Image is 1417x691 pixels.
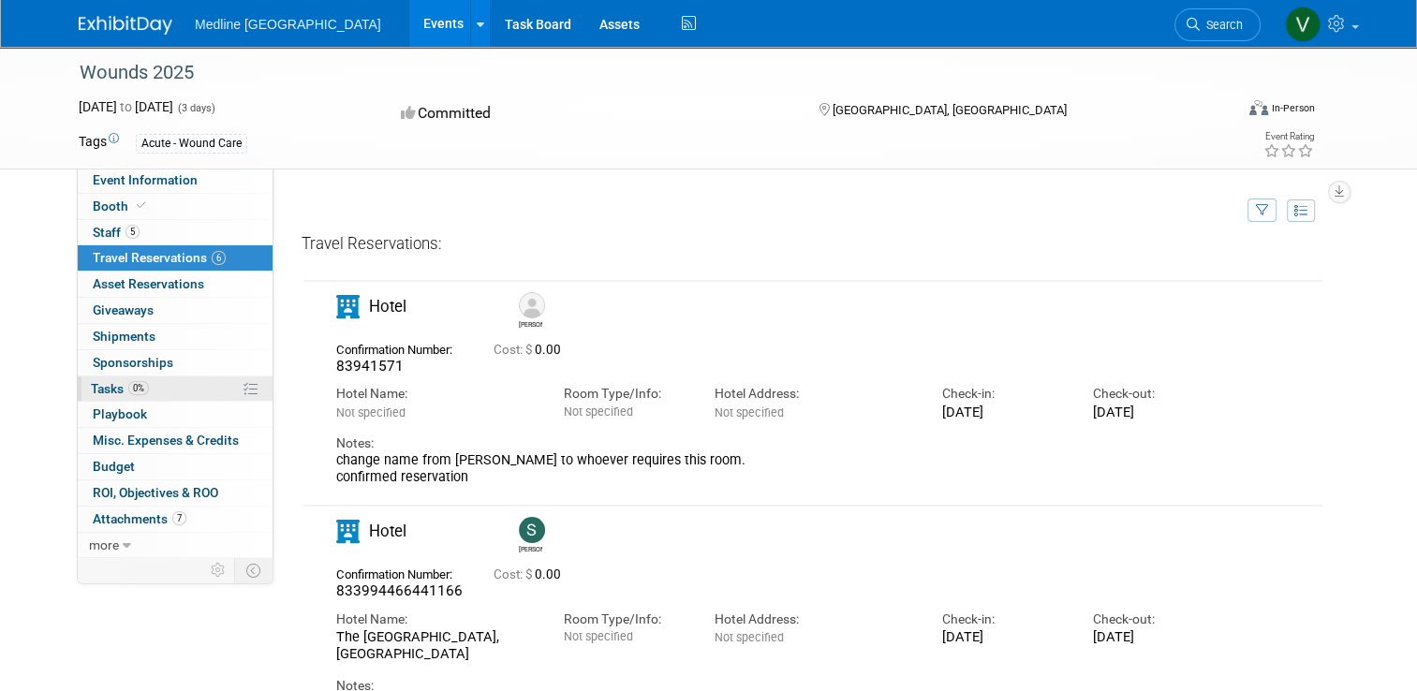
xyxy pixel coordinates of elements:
[715,630,784,644] span: Not specified
[78,324,273,349] a: Shipments
[136,134,247,154] div: Acute - Wound Care
[494,567,535,581] span: Cost: $
[93,433,239,448] span: Misc. Expenses & Credits
[715,405,784,419] span: Not specified
[942,404,1066,420] div: [DATE]
[78,480,273,506] a: ROI, Objectives & ROO
[519,517,545,543] img: Scott MacNair
[89,537,119,552] span: more
[1093,628,1217,645] div: [DATE]
[1093,404,1217,420] div: [DATE]
[93,329,155,344] span: Shipments
[1263,132,1314,141] div: Event Rating
[212,251,226,265] span: 6
[336,452,1217,486] div: change name from [PERSON_NAME] to whoever requires this room. confirmed reservation
[336,520,360,543] i: Hotel
[79,99,173,114] span: [DATE] [DATE]
[514,292,547,330] div: Erica Lumsden
[494,567,568,581] span: 0.00
[336,405,406,419] span: Not specified
[78,507,273,532] a: Attachments7
[942,385,1066,403] div: Check-in:
[494,343,535,357] span: Cost: $
[137,200,146,211] i: Booth reservation complete
[336,385,535,403] div: Hotel Name:
[78,194,273,219] a: Booth
[1174,8,1261,41] a: Search
[1249,100,1268,115] img: Format-Inperson.png
[93,511,186,526] span: Attachments
[93,172,198,187] span: Event Information
[514,517,547,554] div: Scott MacNair
[93,459,135,474] span: Budget
[93,302,154,317] span: Giveaways
[563,404,632,419] span: Not specified
[91,381,149,396] span: Tasks
[93,250,226,265] span: Travel Reservations
[494,343,568,357] span: 0.00
[93,485,218,500] span: ROI, Objectives & ROO
[519,292,545,318] img: Erica Lumsden
[93,276,204,291] span: Asset Reservations
[73,56,1210,90] div: Wounds 2025
[78,298,273,323] a: Giveaways
[336,434,1217,452] div: Notes:
[93,355,173,370] span: Sponsorships
[336,610,535,628] div: Hotel Name:
[336,337,465,358] div: Confirmation Number:
[78,428,273,453] a: Misc. Expenses & Credits
[715,385,913,403] div: Hotel Address:
[79,16,172,35] img: ExhibitDay
[176,102,215,114] span: (3 days)
[78,272,273,297] a: Asset Reservations
[125,225,140,239] span: 5
[369,297,406,316] span: Hotel
[563,385,686,403] div: Room Type/Info:
[336,562,465,582] div: Confirmation Number:
[78,350,273,375] a: Sponsorships
[369,522,406,540] span: Hotel
[1132,97,1315,125] div: Event Format
[78,168,273,193] a: Event Information
[942,628,1066,645] div: [DATE]
[78,402,273,427] a: Playbook
[519,318,542,330] div: Erica Lumsden
[128,381,149,395] span: 0%
[93,225,140,240] span: Staff
[942,610,1066,628] div: Check-in:
[202,558,235,582] td: Personalize Event Tab Strip
[833,103,1067,117] span: [GEOGRAPHIC_DATA], [GEOGRAPHIC_DATA]
[1093,610,1217,628] div: Check-out:
[519,543,542,554] div: Scott MacNair
[78,245,273,271] a: Travel Reservations6
[336,582,463,599] span: 833994466441166
[172,511,186,525] span: 7
[79,132,119,154] td: Tags
[563,610,686,628] div: Room Type/Info:
[93,198,150,213] span: Booth
[78,376,273,402] a: Tasks0%
[78,454,273,479] a: Budget
[395,97,789,130] div: Committed
[302,233,1324,262] div: Travel Reservations:
[195,17,381,32] span: Medline [GEOGRAPHIC_DATA]
[336,295,360,318] i: Hotel
[563,629,632,643] span: Not specified
[117,99,135,114] span: to
[1271,101,1315,115] div: In-Person
[336,628,535,663] div: The [GEOGRAPHIC_DATA], [GEOGRAPHIC_DATA]
[78,220,273,245] a: Staff5
[1256,205,1269,217] i: Filter by Traveler
[715,610,913,628] div: Hotel Address:
[1285,7,1321,42] img: Vahid Mohammadi
[235,558,273,582] td: Toggle Event Tabs
[93,406,147,421] span: Playbook
[78,533,273,558] a: more
[1093,385,1217,403] div: Check-out:
[1200,18,1243,32] span: Search
[336,358,404,375] span: 83941571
